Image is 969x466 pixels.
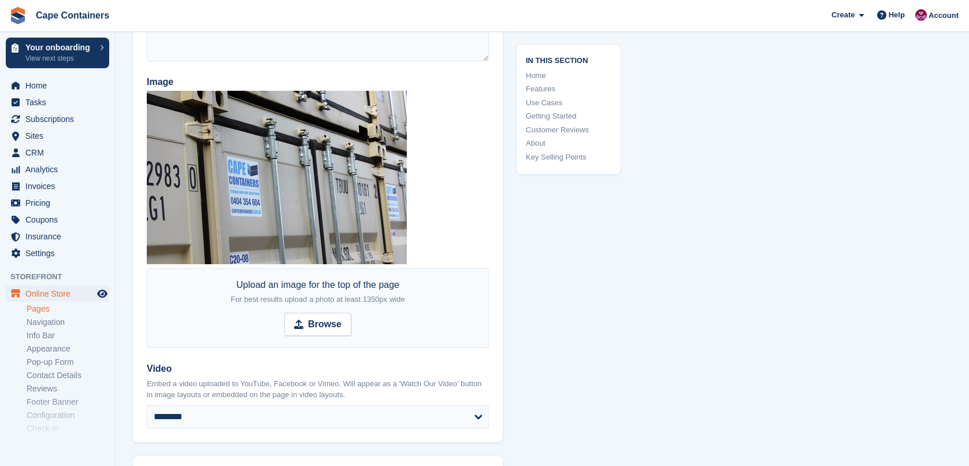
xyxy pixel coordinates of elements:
label: Video [147,362,489,376]
a: menu [6,245,109,261]
span: Account [929,10,959,21]
span: Invoices [25,178,95,194]
input: Browse [284,313,351,336]
a: menu [6,228,109,245]
a: About [526,138,611,149]
label: Image [147,75,489,89]
a: menu [6,195,109,211]
img: IMG_7853%20(3).JPG [147,91,407,264]
a: Preview store [95,287,109,301]
p: Your onboarding [25,43,94,51]
a: Contact Details [27,370,109,381]
p: View next steps [25,53,94,64]
span: Analytics [25,161,95,177]
a: menu [6,212,109,228]
span: Home [25,77,95,94]
span: Pricing [25,195,95,211]
a: menu [6,286,109,302]
span: CRM [25,145,95,161]
a: Your onboarding View next steps [6,38,109,68]
p: Embed a video uploaded to YouTube, Facebook or Vimeo. Will appear as a 'Watch Our Video' button i... [147,378,489,401]
a: menu [6,111,109,127]
span: In this section [526,54,611,65]
a: Info Bar [27,330,109,341]
span: Tasks [25,94,95,110]
span: Help [889,9,905,21]
a: Use Cases [526,97,611,109]
a: menu [6,178,109,194]
span: Sites [25,128,95,144]
a: menu [6,145,109,161]
div: Upload an image for the top of the page [231,278,404,306]
a: Check-in [27,423,109,434]
a: Cape Containers [31,6,114,25]
strong: Browse [308,317,341,331]
a: menu [6,128,109,144]
a: Footer Banner [27,397,109,408]
span: Online Store [25,286,95,302]
a: Home [526,70,611,82]
a: menu [6,77,109,94]
a: Features [526,83,611,95]
a: Navigation [27,317,109,328]
a: Configuration [27,410,109,421]
a: Customer Reviews [526,124,611,136]
a: menu [6,161,109,177]
a: menu [6,94,109,110]
span: Subscriptions [25,111,95,127]
a: Getting Started [526,110,611,122]
a: Reviews [27,383,109,394]
a: Appearance [27,343,109,354]
span: Coupons [25,212,95,228]
span: Create [831,9,855,21]
span: For best results upload a photo at least 1350px wide [231,295,404,304]
a: Key Selling Points [526,151,611,163]
span: Insurance [25,228,95,245]
img: Matt Dollisson [915,9,927,21]
img: stora-icon-8386f47178a22dfd0bd8f6a31ec36ba5ce8667c1dd55bd0f319d3a0aa187defe.svg [9,7,27,24]
span: Storefront [10,271,115,283]
a: Pop-up Form [27,357,109,368]
span: Settings [25,245,95,261]
a: Pages [27,304,109,315]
